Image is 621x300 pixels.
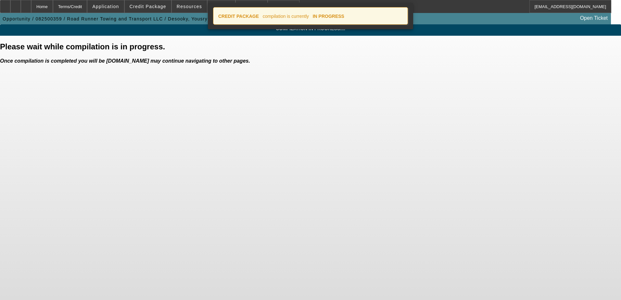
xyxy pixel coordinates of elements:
button: Credit Package [125,0,171,13]
span: Compilation in progress.... [5,26,616,31]
span: compilation is currently [263,14,309,19]
strong: IN PROGRESS [313,14,344,19]
span: Opportunity / 082500359 / Road Runner Towing and Transport LLC / Desooky, Yousry [3,16,208,21]
button: Application [87,0,124,13]
span: Credit Package [130,4,166,9]
strong: CREDIT PACKAGE [218,14,259,19]
a: Open Ticket [577,13,610,24]
span: Resources [177,4,202,9]
button: Resources [172,0,207,13]
span: Application [92,4,119,9]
